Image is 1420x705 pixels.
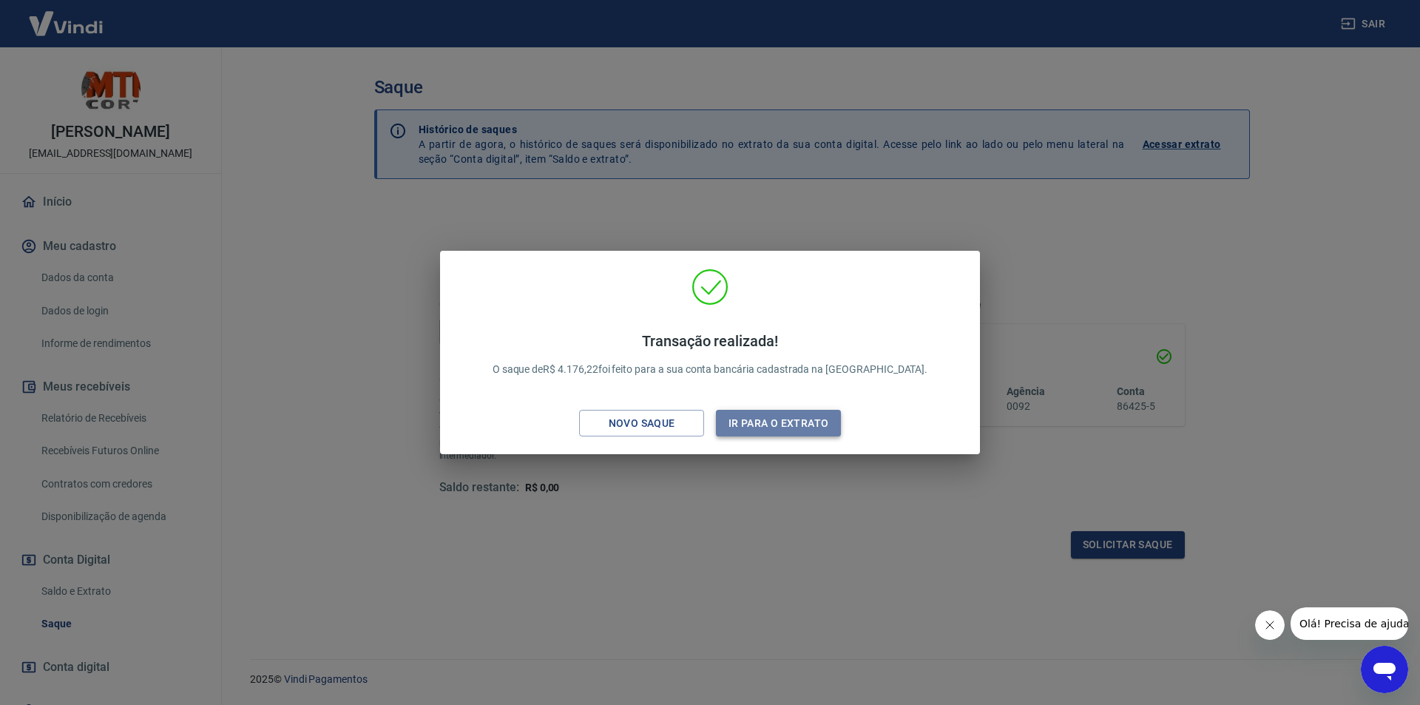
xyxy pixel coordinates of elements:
[591,414,693,433] div: Novo saque
[9,10,124,22] span: Olá! Precisa de ajuda?
[716,410,841,437] button: Ir para o extrato
[493,332,928,350] h4: Transação realizada!
[1291,607,1408,640] iframe: Mensagem da empresa
[1361,646,1408,693] iframe: Botão para abrir a janela de mensagens
[579,410,704,437] button: Novo saque
[493,332,928,377] p: O saque de R$ 4.176,22 foi feito para a sua conta bancária cadastrada na [GEOGRAPHIC_DATA].
[1255,610,1285,640] iframe: Fechar mensagem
